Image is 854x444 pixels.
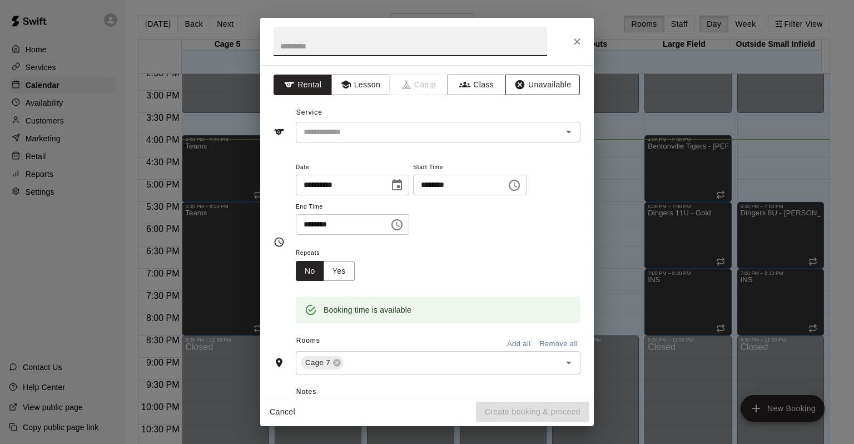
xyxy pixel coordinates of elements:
span: Rooms [296,337,320,344]
span: End Time [296,200,409,215]
button: No [296,261,324,282]
div: Cage 7 [301,356,344,369]
svg: Timing [274,236,285,248]
span: Cage 7 [301,357,335,368]
button: Choose time, selected time is 7:30 PM [386,214,408,236]
div: Booking time is available [324,300,411,320]
svg: Service [274,126,285,137]
span: Service [296,108,322,116]
button: Remove all [537,336,580,353]
span: Repeats [296,246,364,261]
button: Rental [274,75,332,95]
button: Add all [501,336,537,353]
button: Lesson [331,75,390,95]
button: Class [448,75,506,95]
span: Date [296,160,409,175]
button: Choose time, selected time is 7:00 PM [503,174,525,196]
button: Choose date, selected date is Sep 16, 2025 [386,174,408,196]
span: Camps can only be created in the Services page [390,75,448,95]
button: Yes [324,261,355,282]
button: Close [567,32,587,52]
svg: Rooms [274,357,285,368]
button: Open [561,355,577,371]
button: Cancel [265,402,300,422]
div: outlined button group [296,261,355,282]
span: Start Time [413,160,527,175]
button: Unavailable [505,75,580,95]
span: Notes [296,383,580,401]
button: Open [561,124,577,140]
